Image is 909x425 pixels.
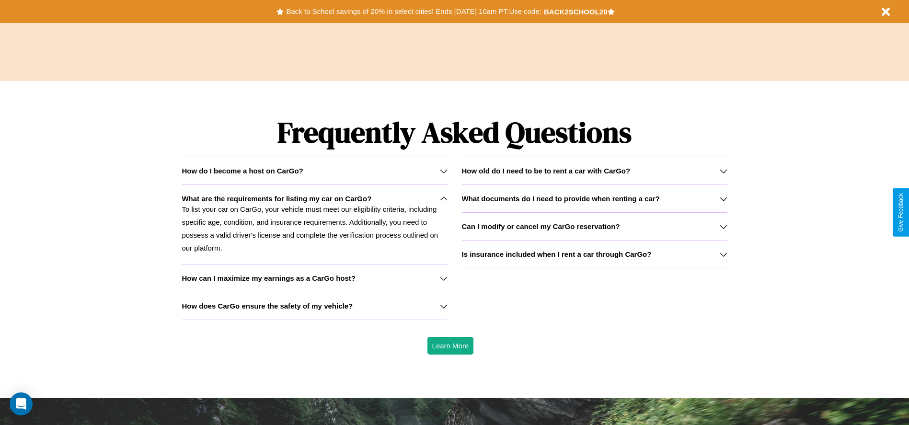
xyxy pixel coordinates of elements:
[10,392,33,415] div: Open Intercom Messenger
[462,167,631,175] h3: How old do I need to be to rent a car with CarGo?
[284,5,543,18] button: Back to School savings of 20% in select cities! Ends [DATE] 10am PT.Use code:
[462,195,660,203] h3: What documents do I need to provide when renting a car?
[182,274,356,282] h3: How can I maximize my earnings as a CarGo host?
[182,203,447,254] p: To list your car on CarGo, your vehicle must meet our eligibility criteria, including specific ag...
[427,337,474,355] button: Learn More
[544,8,608,16] b: BACK2SCHOOL20
[462,222,620,230] h3: Can I modify or cancel my CarGo reservation?
[182,167,303,175] h3: How do I become a host on CarGo?
[182,302,353,310] h3: How does CarGo ensure the safety of my vehicle?
[462,250,652,258] h3: Is insurance included when I rent a car through CarGo?
[897,193,904,232] div: Give Feedback
[182,195,371,203] h3: What are the requirements for listing my car on CarGo?
[182,108,727,157] h1: Frequently Asked Questions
